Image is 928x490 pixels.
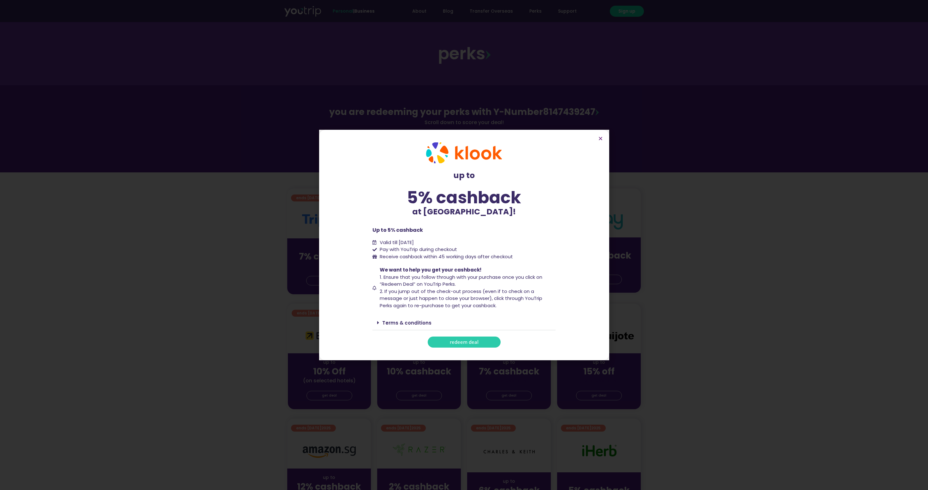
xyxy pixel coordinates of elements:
div: 5% cashback [372,189,556,206]
span: We want to help you get your cashback! [380,266,481,273]
span: Pay with YouTrip during checkout [378,246,457,253]
span: Receive cashback within 45 working days after checkout [378,253,513,260]
p: at [GEOGRAPHIC_DATA]! [372,206,556,218]
span: Valid till [DATE] [378,239,414,246]
p: up to [372,170,556,182]
span: 2. If you jump out of the check-out process (even if to check on a message or just happen to clos... [380,288,542,309]
span: redeem deal [450,340,479,344]
div: Terms & conditions [372,315,556,330]
p: Up to 5% cashback [372,226,556,234]
a: Close [598,136,603,141]
a: redeem deal [428,337,501,348]
a: Terms & conditions [382,320,431,326]
span: 1. Ensure that you follow through with your purchase once you click on “Redeem Deal” on YouTrip P... [380,274,542,288]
